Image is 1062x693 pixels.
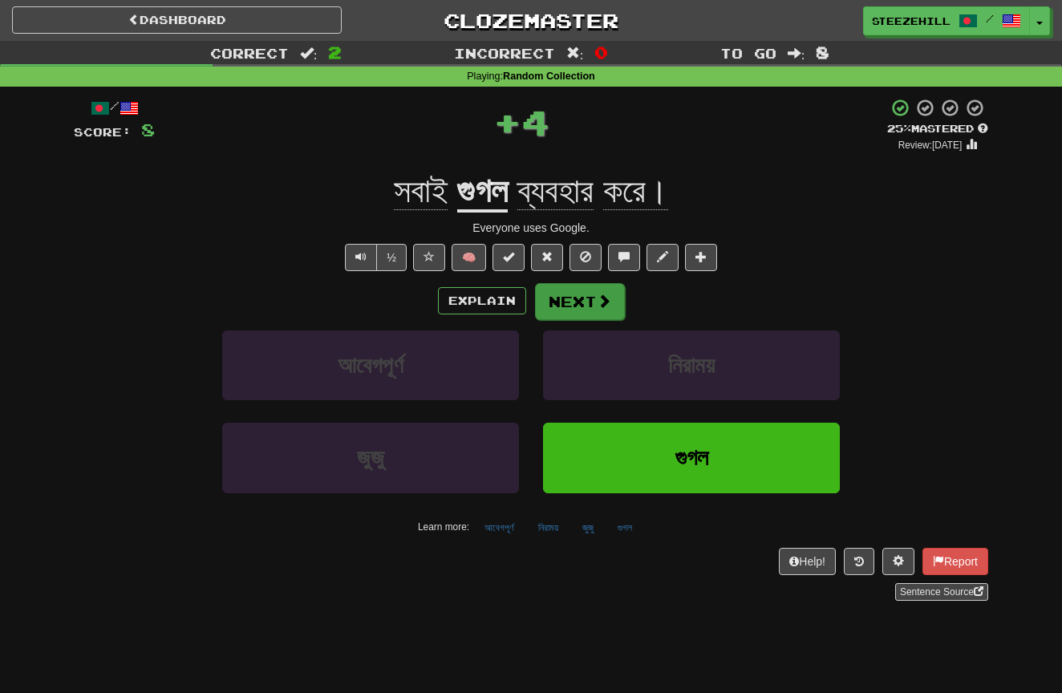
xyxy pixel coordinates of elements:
[816,43,829,62] span: 8
[922,548,988,575] button: Report
[898,140,963,151] small: Review: [DATE]
[438,287,526,314] button: Explain
[376,244,407,271] button: ½
[543,423,840,492] button: গুগল
[492,244,525,271] button: Set this sentence to 100% Mastered (alt+m)
[685,244,717,271] button: Add to collection (alt+a)
[493,98,521,146] span: +
[887,122,988,136] div: Mastered
[357,445,384,470] span: জুজু
[222,423,519,492] button: জুজু
[210,45,289,61] span: Correct
[300,47,318,60] span: :
[141,120,155,140] span: 8
[574,516,602,540] button: জুজু
[872,14,951,28] span: steezehill
[570,244,602,271] button: Ignore sentence (alt+i)
[366,6,695,34] a: Clozemaster
[608,244,640,271] button: Discuss sentence (alt+u)
[74,125,132,139] span: Score:
[345,244,377,271] button: Play sentence audio (ctl+space)
[503,71,595,82] strong: Random Collection
[529,516,567,540] button: নিরাময়
[521,102,549,142] span: 4
[394,172,448,210] span: সবাই
[844,548,874,575] button: Round history (alt+y)
[863,6,1030,35] a: steezehill /
[222,330,519,400] button: আবেগপূর্ণ
[594,43,608,62] span: 0
[338,353,403,378] span: আবেগপূর্ণ
[418,521,469,533] small: Learn more:
[603,172,668,210] span: করে।
[452,244,486,271] button: 🧠
[12,6,342,34] a: Dashboard
[609,516,641,540] button: গুগল
[720,45,776,61] span: To go
[668,353,715,378] span: নিরাময়
[342,244,407,271] div: Text-to-speech controls
[476,516,523,540] button: আবেগপূর্ণ
[74,220,988,236] div: Everyone uses Google.
[543,330,840,400] button: নিরাময়
[647,244,679,271] button: Edit sentence (alt+d)
[566,47,584,60] span: :
[457,172,508,213] u: গুগল
[531,244,563,271] button: Reset to 0% Mastered (alt+r)
[779,548,836,575] button: Help!
[986,13,994,24] span: /
[887,122,911,135] span: 25 %
[413,244,445,271] button: Favorite sentence (alt+f)
[895,583,988,601] a: Sentence Source
[535,283,625,320] button: Next
[675,445,708,470] span: গুগল
[74,98,155,118] div: /
[517,172,594,210] span: ব্যবহার
[454,45,555,61] span: Incorrect
[328,43,342,62] span: 2
[788,47,805,60] span: :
